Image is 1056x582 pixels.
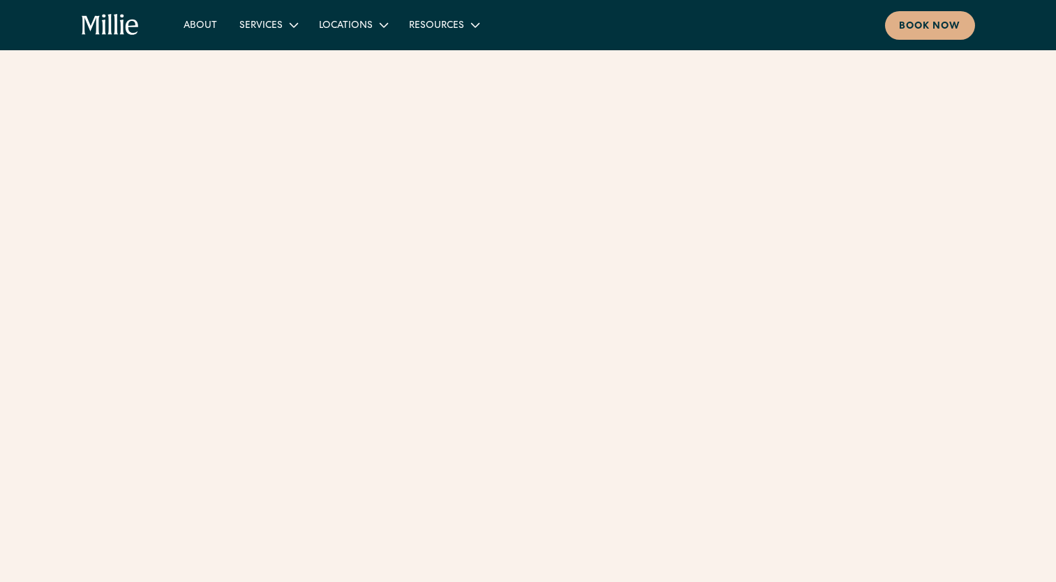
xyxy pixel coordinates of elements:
[319,19,373,33] div: Locations
[409,19,464,33] div: Resources
[398,13,489,36] div: Resources
[172,13,228,36] a: About
[239,19,283,33] div: Services
[899,20,961,34] div: Book now
[885,11,975,40] a: Book now
[308,13,398,36] div: Locations
[228,13,308,36] div: Services
[82,14,140,36] a: home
